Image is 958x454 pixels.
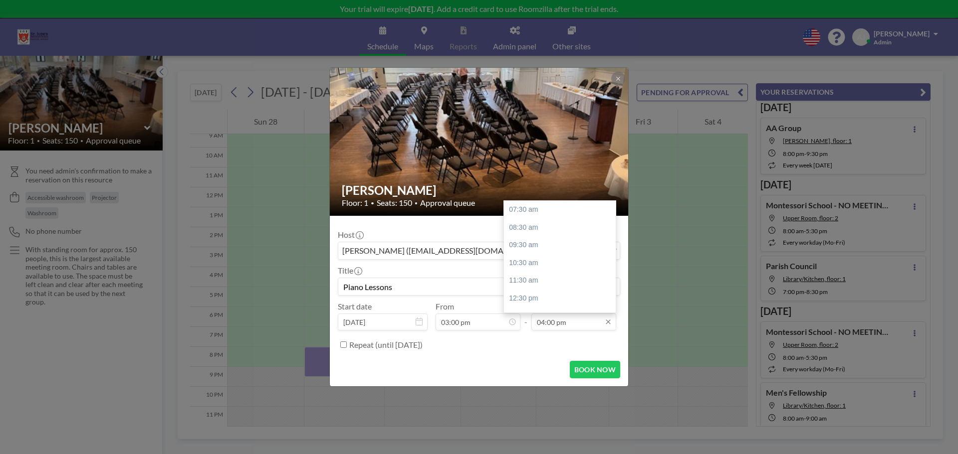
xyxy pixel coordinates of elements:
label: Start date [338,302,372,311]
div: 10:30 am [504,254,621,272]
div: 12:30 pm [504,290,621,307]
span: [PERSON_NAME] ([EMAIL_ADDRESS][DOMAIN_NAME]) [340,244,545,257]
span: Seats: 150 [377,198,412,208]
span: Approval queue [420,198,475,208]
span: Floor: 1 [342,198,368,208]
div: 07:30 am [504,201,621,219]
span: • [415,200,418,206]
label: Title [338,266,361,276]
div: Search for option [338,242,620,259]
div: 09:30 am [504,236,621,254]
label: Repeat (until [DATE]) [349,340,423,350]
h2: [PERSON_NAME] [342,183,617,198]
label: From [436,302,454,311]
div: 01:30 pm [504,307,621,325]
button: BOOK NOW [570,361,620,378]
input: Amanda's reservation [338,278,620,295]
span: • [371,199,374,207]
div: 11:30 am [504,272,621,290]
span: - [524,305,527,327]
label: Host [338,230,363,240]
div: 08:30 am [504,219,621,237]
